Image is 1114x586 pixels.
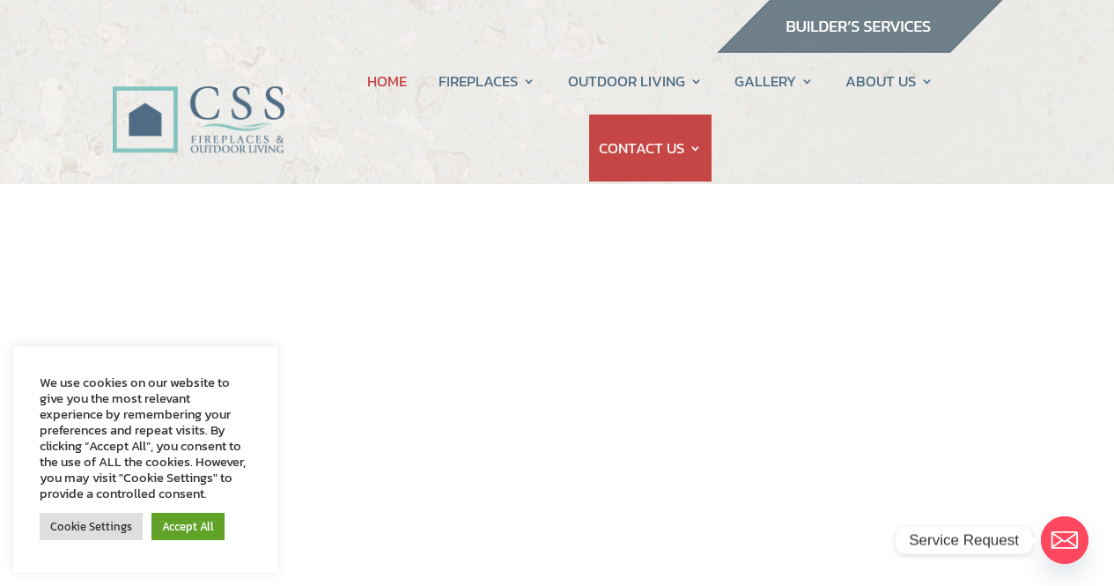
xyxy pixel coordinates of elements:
a: Cookie Settings [40,513,143,540]
a: OUTDOOR LIVING [568,48,703,115]
img: CSS Fireplaces & Outdoor Living (Formerly Construction Solutions & Supply)- Jacksonville Ormond B... [112,39,285,162]
a: CONTACT US [599,115,702,182]
a: builder services construction supply [716,36,1003,59]
a: ABOUT US [845,48,933,115]
a: HOME [367,48,407,115]
a: Accept All [151,513,225,540]
a: Email [1041,516,1088,564]
a: FIREPLACES [439,48,535,115]
div: We use cookies on our website to give you the most relevant experience by remembering your prefer... [40,375,251,501]
a: GALLERY [734,48,814,115]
